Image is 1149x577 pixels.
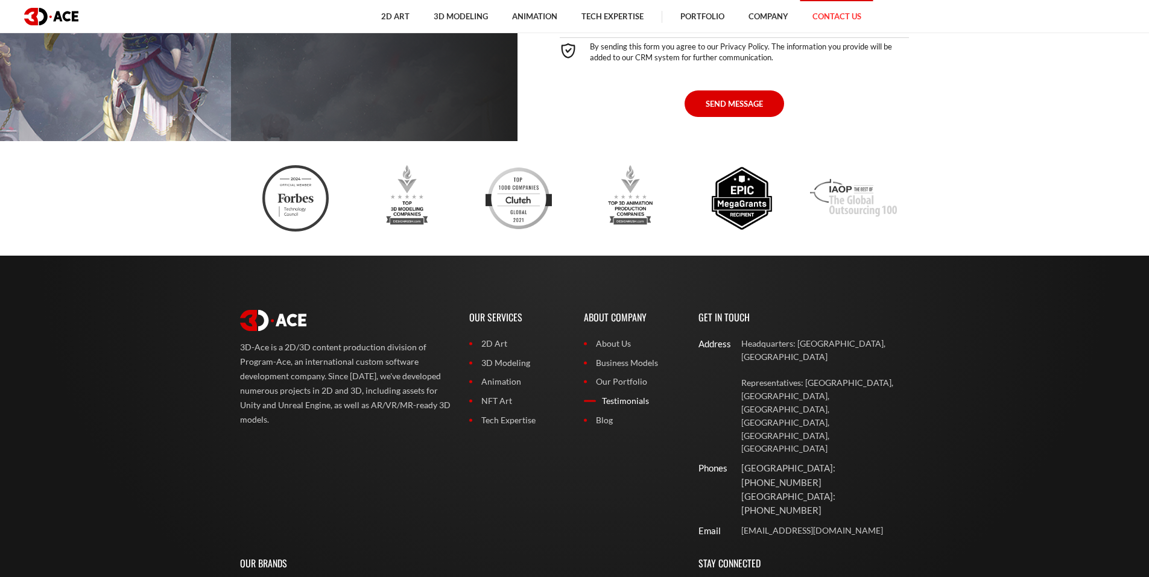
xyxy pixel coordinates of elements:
p: Our Services [469,298,566,337]
p: About Company [584,298,680,337]
a: NFT Art [469,394,566,408]
p: Representatives: [GEOGRAPHIC_DATA], [GEOGRAPHIC_DATA], [GEOGRAPHIC_DATA], [GEOGRAPHIC_DATA], [GEO... [741,376,910,455]
button: SEND MESSAGE [685,90,784,117]
a: Headquarters: [GEOGRAPHIC_DATA], [GEOGRAPHIC_DATA] Representatives: [GEOGRAPHIC_DATA], [GEOGRAPHI... [741,337,910,455]
div: Phones [698,461,718,475]
a: About Us [584,337,680,350]
a: Tech Expertise [469,414,566,427]
div: Email [698,524,718,538]
p: Get In Touch [698,298,910,337]
img: logo dark [24,8,78,25]
img: Ftc badge 3d ace 2024 [262,165,329,232]
img: Top 3d modeling companies designrush award 2023 [374,165,440,232]
a: Blog [584,414,680,427]
img: logo white [240,310,306,332]
p: [GEOGRAPHIC_DATA]: [PHONE_NUMBER] [741,490,910,518]
img: Clutch top developers [486,165,552,232]
img: Iaop award [810,165,897,232]
a: 2D Art [469,337,566,350]
img: Top 3d animation production companies designrush 2023 [597,165,663,232]
a: Testimonials [584,394,680,408]
a: [EMAIL_ADDRESS][DOMAIN_NAME] [741,524,910,537]
p: [GEOGRAPHIC_DATA]: [PHONE_NUMBER] [741,461,910,490]
div: By sending this form you agree to our Privacy Policy. The information you provide will be added t... [560,37,910,63]
img: Epic megagrants recipient [709,165,775,232]
p: 3D-Ace is a 2D/3D content production division of Program-Ace, an international custom software de... [240,340,451,427]
a: Animation [469,375,566,388]
a: 3D Modeling [469,356,566,370]
div: Address [698,337,718,351]
p: Headquarters: [GEOGRAPHIC_DATA], [GEOGRAPHIC_DATA] [741,337,910,364]
a: Business Models [584,356,680,370]
a: Our Portfolio [584,375,680,388]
